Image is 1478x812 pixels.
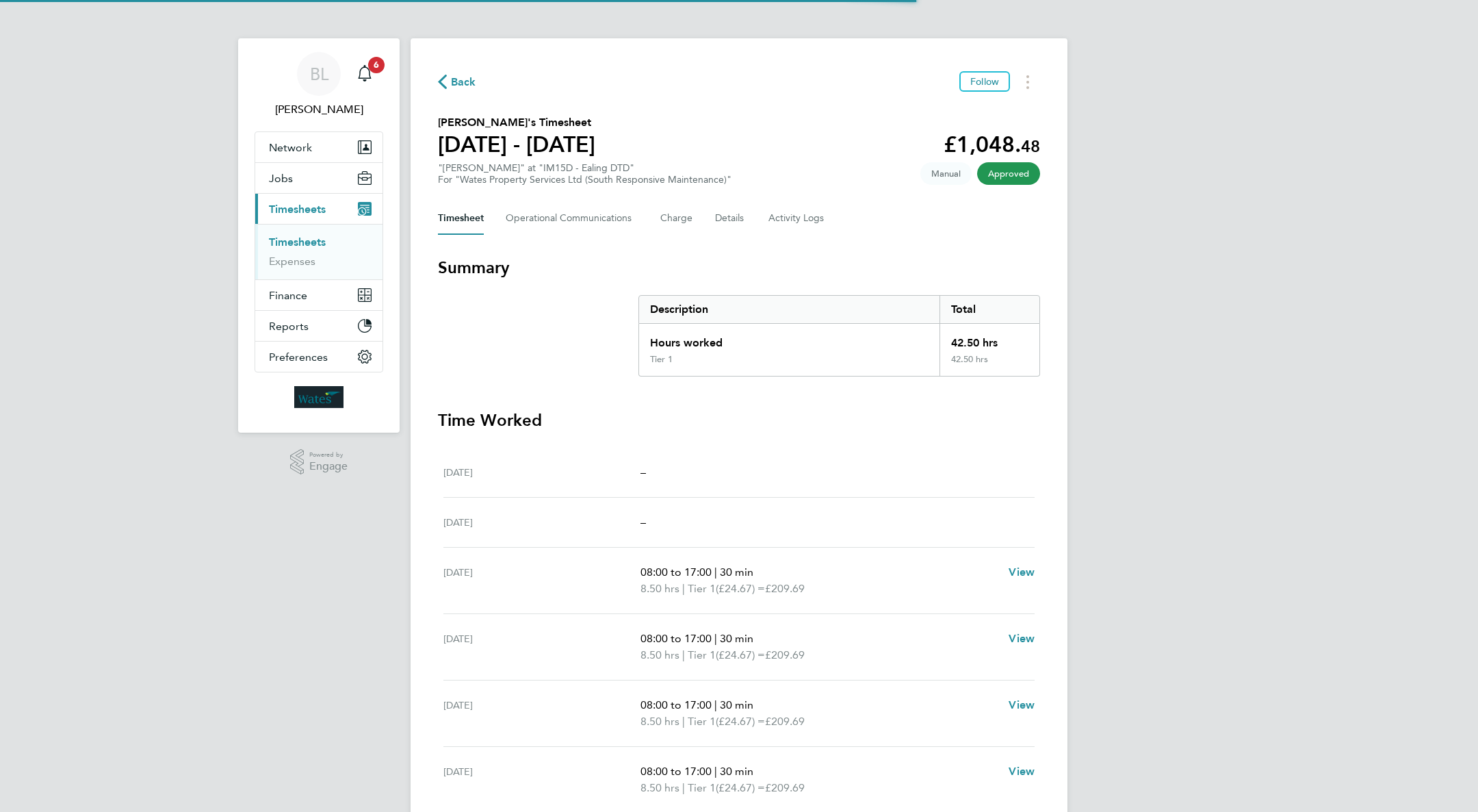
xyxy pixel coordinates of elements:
[255,163,383,193] button: Jobs
[443,763,640,796] div: [DATE]
[255,52,383,118] a: BL[PERSON_NAME]
[714,765,717,778] span: |
[351,52,378,96] a: 6
[269,141,312,154] span: Network
[255,386,383,408] a: Go to home page
[939,296,1039,323] div: Total
[443,697,640,730] div: [DATE]
[1009,697,1035,713] a: View
[716,582,765,595] span: (£24.67) =
[438,174,731,186] div: For "Wates Property Services Ltd (South Responsive Maintenance)"
[640,648,679,661] span: 8.50 hrs
[640,765,712,778] span: 08:00 to 17:00
[688,713,716,730] span: Tier 1
[765,582,805,595] span: £209.69
[1009,632,1035,645] span: View
[640,582,679,595] span: 8.50 hrs
[269,203,326,216] span: Timesheets
[765,648,805,661] span: £209.69
[682,648,685,661] span: |
[640,715,679,728] span: 8.50 hrs
[255,101,383,118] span: Barry Langridge
[688,647,716,663] span: Tier 1
[255,342,383,372] button: Preferences
[716,715,765,728] span: (£24.67) =
[310,65,328,83] span: BL
[640,781,679,794] span: 8.50 hrs
[682,715,685,728] span: |
[1009,564,1035,581] a: View
[269,255,315,268] a: Expenses
[255,224,383,279] div: Timesheets
[255,194,383,224] button: Timesheets
[714,698,717,711] span: |
[640,632,712,645] span: 08:00 to 17:00
[438,202,484,235] button: Timesheet
[309,461,348,472] span: Engage
[269,351,328,364] span: Preferences
[640,566,712,579] span: 08:00 to 17:00
[720,698,753,711] span: 30 min
[443,514,640,531] div: [DATE]
[660,202,693,235] button: Charge
[688,581,716,597] span: Tier 1
[970,75,999,88] span: Follow
[714,632,717,645] span: |
[255,132,383,162] button: Network
[438,73,476,90] button: Back
[1009,631,1035,647] a: View
[451,74,476,90] span: Back
[1009,765,1035,778] span: View
[715,202,747,235] button: Details
[682,781,685,794] span: |
[443,464,640,481] div: [DATE]
[290,449,348,475] a: Powered byEngage
[269,236,326,249] a: Timesheets
[650,354,673,365] div: Tier 1
[638,295,1040,377] div: Summary
[939,324,1039,354] div: 42.50 hrs
[640,466,646,479] span: –
[920,162,972,185] span: This timesheet was manually created.
[309,449,348,461] span: Powered by
[716,781,765,794] span: (£24.67) =
[1009,698,1035,711] span: View
[1015,71,1040,92] button: Timesheets Menu
[714,566,717,579] span: |
[255,311,383,341] button: Reports
[977,162,1040,185] span: This timesheet has been approved.
[506,202,638,235] button: Operational Communications
[1009,566,1035,579] span: View
[368,57,385,73] span: 6
[720,566,753,579] span: 30 min
[255,280,383,310] button: Finance
[716,648,765,661] span: (£24.67) =
[269,289,307,302] span: Finance
[443,564,640,597] div: [DATE]
[765,715,805,728] span: £209.69
[944,131,1040,157] app-decimal: £1,048.
[682,582,685,595] span: |
[1021,136,1040,156] span: 48
[294,386,343,408] img: wates-logo-retina.png
[238,38,400,433] nav: Main navigation
[640,698,712,711] span: 08:00 to 17:00
[720,632,753,645] span: 30 min
[438,409,1040,431] h3: Time Worked
[269,172,293,185] span: Jobs
[269,320,309,333] span: Reports
[639,296,939,323] div: Description
[939,354,1039,376] div: 42.50 hrs
[720,765,753,778] span: 30 min
[438,114,595,131] h2: [PERSON_NAME]'s Timesheet
[438,257,1040,279] h3: Summary
[768,202,826,235] button: Activity Logs
[640,516,646,529] span: –
[438,131,595,158] h1: [DATE] - [DATE]
[1009,763,1035,780] a: View
[443,631,640,663] div: [DATE]
[765,781,805,794] span: £209.69
[959,71,1010,92] button: Follow
[438,162,731,186] div: "[PERSON_NAME]" at "IM15D - Ealing DTD"
[688,780,716,796] span: Tier 1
